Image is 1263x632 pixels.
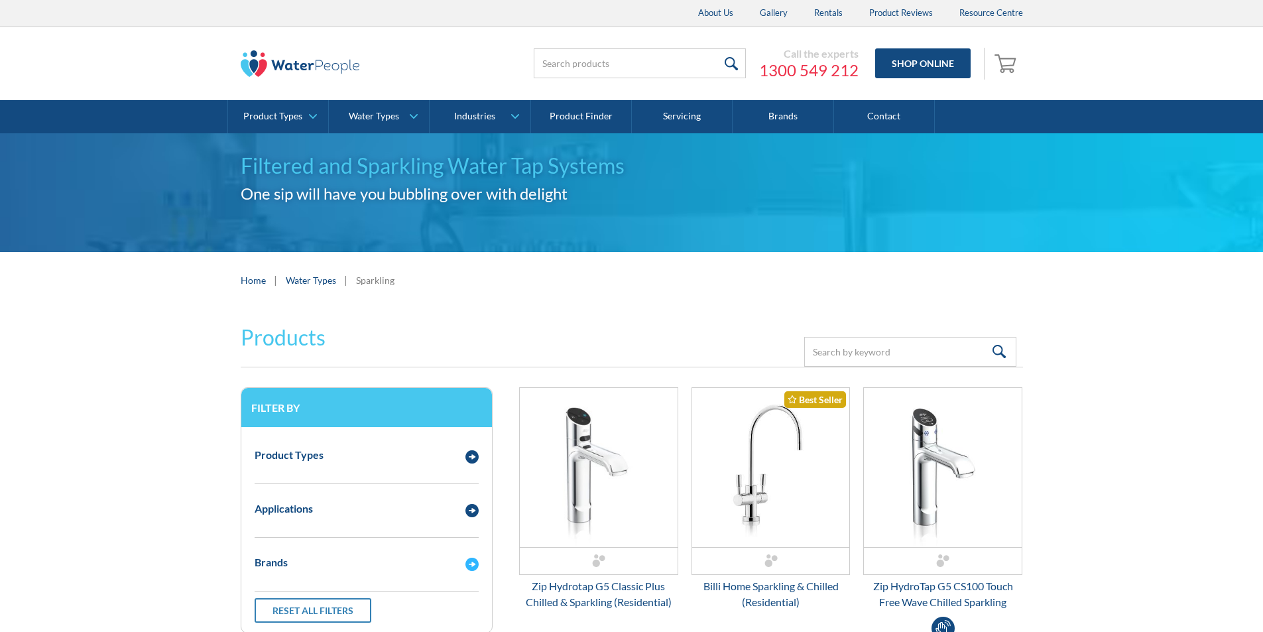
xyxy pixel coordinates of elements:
a: Shop Online [875,48,971,78]
div: Call the experts [759,47,859,60]
img: Zip HydroTap G5 CS100 Touch Free Wave Chilled Sparkling [864,388,1022,547]
div: Sparkling [356,273,394,287]
div: Best Seller [784,391,846,408]
h3: Filter by [251,401,482,414]
div: Brands [255,554,288,570]
a: Product Types [228,100,328,133]
div: | [343,272,349,288]
div: Product Types [255,447,324,463]
a: Reset all filters [255,598,371,623]
img: shopping cart [994,52,1020,74]
a: Billi Home Sparkling & Chilled (Residential)Best SellerBilli Home Sparkling & Chilled (Residential) [692,387,851,610]
a: Open empty cart [991,48,1023,80]
input: Search by keyword [804,337,1016,367]
div: | [272,272,279,288]
div: Zip HydroTap G5 CS100 Touch Free Wave Chilled Sparkling [863,578,1022,610]
a: Contact [834,100,935,133]
div: Applications [255,501,313,517]
div: Product Types [243,111,302,122]
h2: Products [241,322,326,353]
a: Industries [430,100,530,133]
div: Water Types [349,111,399,122]
img: Billi Home Sparkling & Chilled (Residential) [692,388,850,547]
input: Search products [534,48,746,78]
img: The Water People [241,50,360,77]
a: Servicing [632,100,733,133]
a: Zip HydroTap G5 CS100 Touch Free Wave Chilled Sparkling Zip HydroTap G5 CS100 Touch Free Wave Chi... [863,387,1022,610]
a: Water Types [329,100,429,133]
div: Zip Hydrotap G5 Classic Plus Chilled & Sparkling (Residential) [519,578,678,610]
img: Zip Hydrotap G5 Classic Plus Chilled & Sparkling (Residential) [520,388,678,547]
a: Zip Hydrotap G5 Classic Plus Chilled & Sparkling (Residential)Zip Hydrotap G5 Classic Plus Chille... [519,387,678,610]
h1: Filtered and Sparkling Water Tap Systems [241,150,1023,182]
a: Brands [733,100,833,133]
iframe: podium webchat widget bubble [1130,566,1263,632]
div: Billi Home Sparkling & Chilled (Residential) [692,578,851,610]
a: Home [241,273,266,287]
div: Industries [454,111,495,122]
a: 1300 549 212 [759,60,859,80]
iframe: podium webchat widget prompt [1038,423,1263,582]
h2: One sip will have you bubbling over with delight [241,182,1023,206]
a: Water Types [286,273,336,287]
a: Product Finder [531,100,632,133]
